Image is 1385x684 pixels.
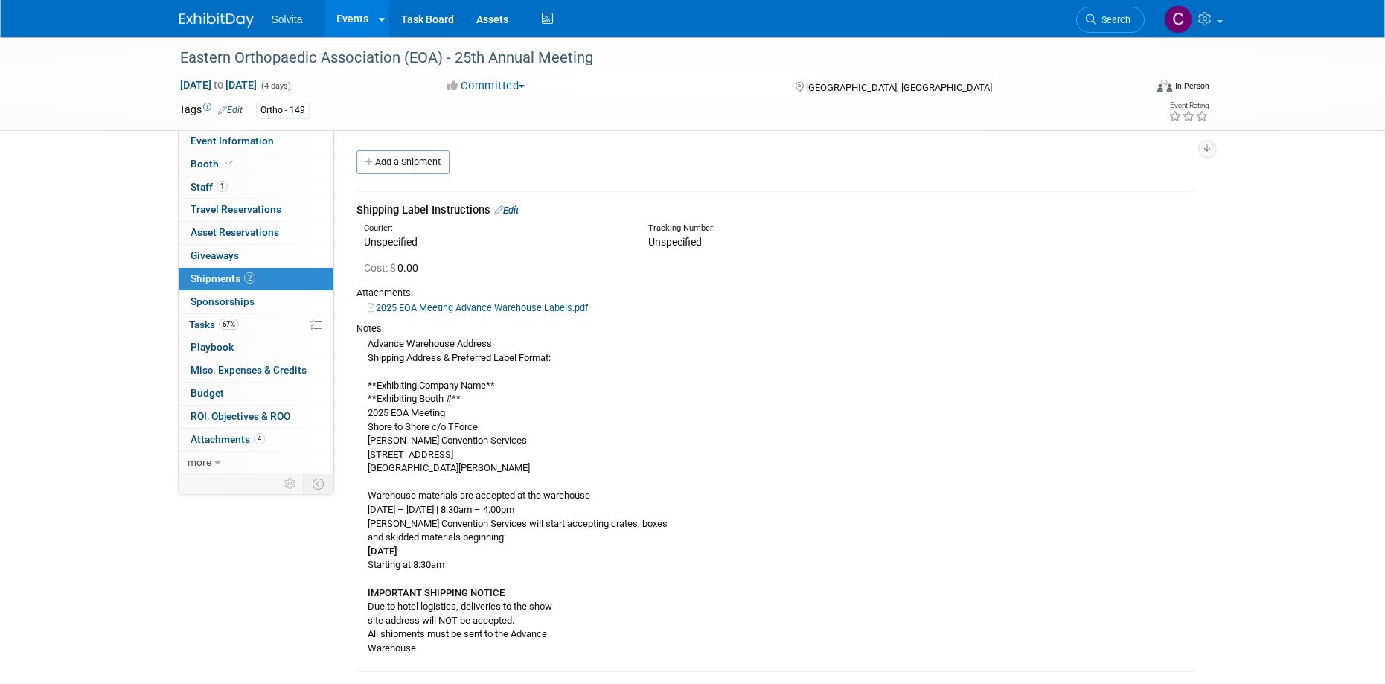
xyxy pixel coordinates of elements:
[179,429,333,451] a: Attachments4
[1157,80,1172,92] img: Format-Inperson.png
[225,159,233,167] i: Booth reservation complete
[648,236,702,248] span: Unspecified
[303,474,333,493] td: Toggle Event Tabs
[179,130,333,153] a: Event Information
[189,319,239,330] span: Tasks
[191,295,255,307] span: Sponsorships
[179,222,333,244] a: Asset Reservations
[356,287,1195,300] div: Attachments:
[179,383,333,405] a: Budget
[179,314,333,336] a: Tasks67%
[191,158,236,170] span: Booth
[191,135,274,147] span: Event Information
[211,79,225,91] span: to
[191,387,224,399] span: Budget
[364,262,424,274] span: 0.00
[364,234,626,249] div: Unspecified
[219,319,239,330] span: 67%
[191,341,234,353] span: Playbook
[179,78,258,92] span: [DATE] [DATE]
[368,302,588,313] a: 2025 EOA Meeting Advance Warehouse Labels.pdf
[368,587,505,598] b: IMPORTANT SHIPPING NOTICE
[1164,5,1192,33] img: Cindy Miller
[364,223,626,234] div: Courier:
[278,474,304,493] td: Personalize Event Tab Strip
[191,272,255,284] span: Shipments
[1174,80,1209,92] div: In-Person
[217,181,228,192] span: 1
[179,199,333,221] a: Travel Reservations
[179,176,333,199] a: Staff1
[175,45,1122,71] div: Eastern Orthopaedic Association (EOA) - 25th Annual Meeting
[1168,102,1209,109] div: Event Rating
[191,249,239,261] span: Giveaways
[1096,14,1130,25] span: Search
[364,262,397,274] span: Cost: $
[179,13,254,28] img: ExhibitDay
[272,13,303,25] span: Solvita
[191,181,228,193] span: Staff
[188,456,211,468] span: more
[191,433,265,445] span: Attachments
[179,359,333,382] a: Misc. Expenses & Credits
[356,336,1195,656] div: Advance Warehouse Address Shipping Address & Preferred Label Format: **Exhibiting Company Name** ...
[356,150,450,174] a: Add a Shipment
[256,103,310,118] div: Ortho - 149
[179,291,333,313] a: Sponsorships
[179,245,333,267] a: Giveaways
[254,433,265,444] span: 4
[191,410,290,422] span: ROI, Objectives & ROO
[368,546,397,557] b: [DATE]
[1057,77,1210,100] div: Event Format
[179,406,333,428] a: ROI, Objectives & ROO
[648,223,982,234] div: Tracking Number:
[260,81,291,91] span: (4 days)
[179,336,333,359] a: Playbook
[356,202,1195,218] div: Shipping Label Instructions
[356,322,1195,336] div: Notes:
[191,203,281,215] span: Travel Reservations
[1076,7,1145,33] a: Search
[442,78,531,94] button: Committed
[179,153,333,176] a: Booth
[179,102,243,119] td: Tags
[806,82,992,93] span: [GEOGRAPHIC_DATA], [GEOGRAPHIC_DATA]
[191,226,279,238] span: Asset Reservations
[179,452,333,474] a: more
[494,205,519,216] a: Edit
[191,364,307,376] span: Misc. Expenses & Credits
[244,272,255,284] span: 2
[218,105,243,115] a: Edit
[179,268,333,290] a: Shipments2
